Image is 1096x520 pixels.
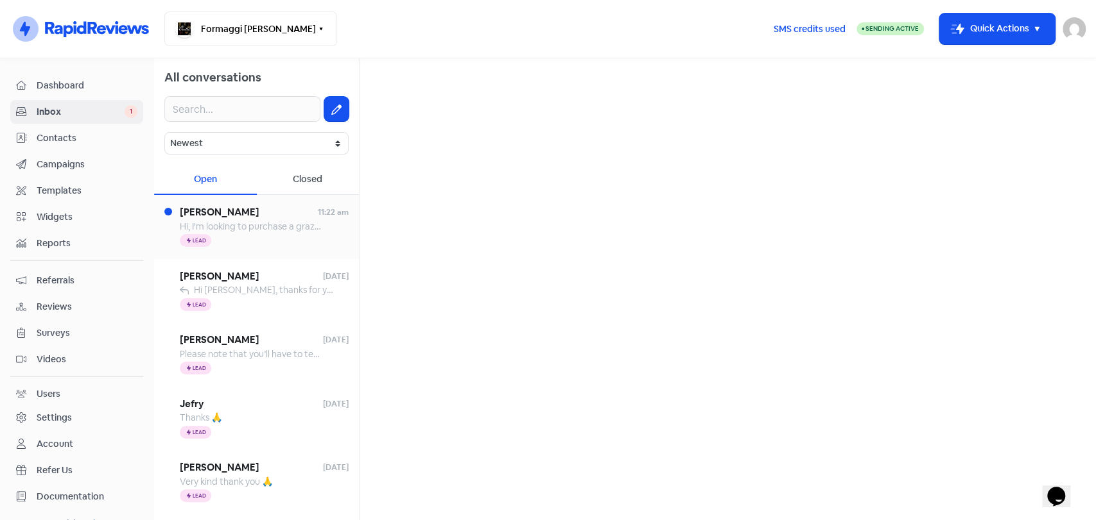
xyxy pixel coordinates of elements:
[37,326,137,340] span: Surveys
[37,158,137,171] span: Campaigns
[10,458,143,482] a: Refer Us
[10,295,143,319] a: Reviews
[37,437,73,451] div: Account
[180,476,273,487] span: Very kind thank you 🙏
[10,126,143,150] a: Contacts
[323,398,349,410] span: [DATE]
[323,334,349,346] span: [DATE]
[10,74,143,97] a: Dashboard
[193,302,206,307] span: Lead
[180,460,323,475] span: [PERSON_NAME]
[37,237,137,250] span: Reports
[180,333,323,348] span: [PERSON_NAME]
[164,12,337,46] button: Formaggi [PERSON_NAME]
[37,184,137,197] span: Templates
[37,105,125,119] span: Inbox
[37,274,137,287] span: Referrals
[10,348,143,371] a: Videos
[774,22,846,36] span: SMS credits used
[37,464,137,477] span: Refer Us
[180,221,677,232] span: Hi, I'm looking to purchase a grazing box for [DATE] (morning), if I purchase [DATE] - will it be...
[323,462,349,473] span: [DATE]
[10,231,143,255] a: Reports
[37,411,72,424] div: Settings
[1042,469,1083,507] iframe: chat widget
[10,100,143,124] a: Inbox 1
[180,269,323,284] span: [PERSON_NAME]
[865,24,919,33] span: Sending Active
[10,269,143,292] a: Referrals
[193,365,206,371] span: Lead
[193,430,206,435] span: Lead
[37,387,60,401] div: Users
[10,406,143,430] a: Settings
[10,382,143,406] a: Users
[180,412,222,423] span: Thanks 🙏
[10,179,143,203] a: Templates
[37,300,137,314] span: Reviews
[10,205,143,229] a: Widgets
[37,79,137,92] span: Dashboard
[193,493,206,498] span: Lead
[10,153,143,176] a: Campaigns
[323,271,349,282] span: [DATE]
[154,165,257,195] div: Open
[318,206,349,218] span: 11:22 am
[125,105,137,118] span: 1
[193,238,206,243] span: Lead
[857,21,924,37] a: Sending Active
[10,321,143,345] a: Surveys
[37,490,137,503] span: Documentation
[37,353,137,366] span: Videos
[763,21,857,35] a: SMS credits used
[180,205,318,220] span: [PERSON_NAME]
[10,485,143,508] a: Documentation
[939,13,1055,44] button: Quick Actions
[164,70,261,85] span: All conversations
[37,131,137,145] span: Contacts
[10,432,143,456] a: Account
[1063,17,1086,40] img: User
[257,165,360,195] div: Closed
[164,96,320,122] input: Search...
[37,210,137,224] span: Widgets
[180,397,323,412] span: Jefry
[194,284,579,296] span: Hi [PERSON_NAME], thanks for your messages. We have send you an email. Have a good night.
[180,348,787,360] span: Please note that you’ll have to text the above number via whatsapp. Please, do you sell unsalted ...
